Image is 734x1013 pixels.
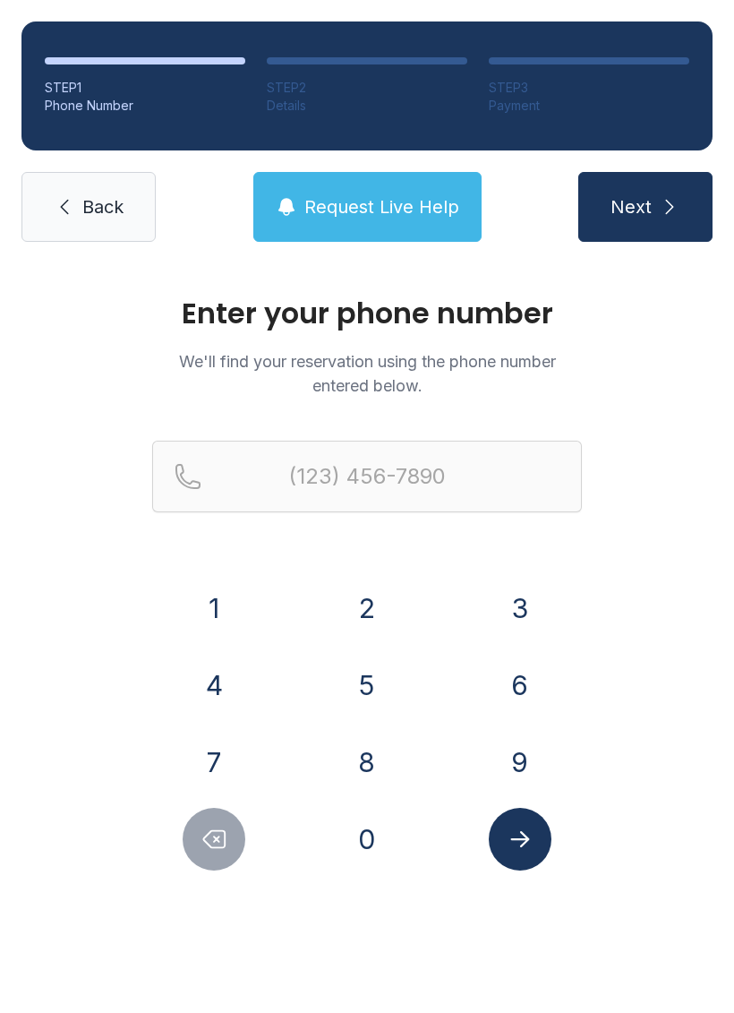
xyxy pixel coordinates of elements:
[183,731,245,794] button: 7
[304,194,459,219] span: Request Live Help
[183,808,245,871] button: Delete number
[183,577,245,640] button: 1
[336,577,398,640] button: 2
[183,654,245,717] button: 4
[489,79,689,97] div: STEP 3
[489,654,551,717] button: 6
[152,349,582,398] p: We'll find your reservation using the phone number entered below.
[267,79,467,97] div: STEP 2
[336,731,398,794] button: 8
[489,97,689,115] div: Payment
[82,194,124,219] span: Back
[152,441,582,512] input: Reservation phone number
[267,97,467,115] div: Details
[489,577,551,640] button: 3
[45,79,245,97] div: STEP 1
[489,731,551,794] button: 9
[610,194,652,219] span: Next
[152,299,582,328] h1: Enter your phone number
[45,97,245,115] div: Phone Number
[336,654,398,717] button: 5
[489,808,551,871] button: Submit lookup form
[336,808,398,871] button: 0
